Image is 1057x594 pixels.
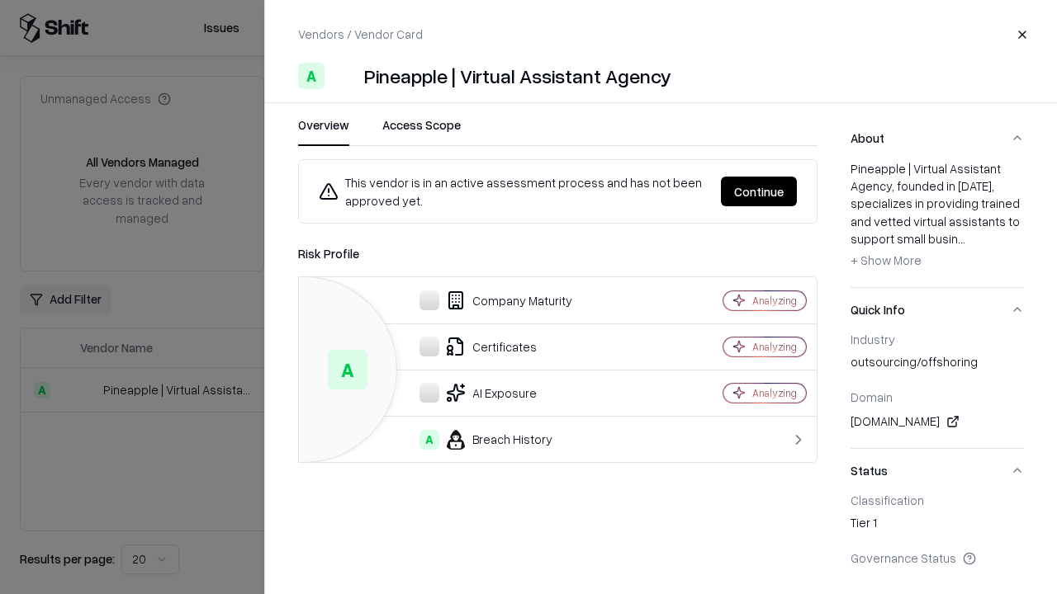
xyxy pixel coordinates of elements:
div: About [851,160,1024,287]
button: + Show More [851,247,922,274]
div: Analyzing [752,294,797,308]
div: Analyzing [752,386,797,400]
button: Quick Info [851,288,1024,332]
div: Classification [851,493,1024,507]
div: Risk Profile [298,243,818,263]
div: Certificates [312,337,666,356]
div: Pineapple | Virtual Assistant Agency, founded in [DATE], specializes in providing trained and vet... [851,160,1024,274]
div: [DOMAIN_NAME] [851,412,1024,431]
button: Access Scope [382,116,461,146]
div: Company Maturity [312,290,666,310]
span: + Show More [851,252,922,267]
div: A [298,63,325,89]
div: A [419,430,439,450]
button: About [851,116,1024,160]
button: Overview [298,116,349,146]
div: Domain [851,389,1024,404]
button: Continue [721,177,797,206]
p: Vendors / Vendor Card [298,26,423,43]
img: Pineapple | Virtual Assistant Agency [331,63,358,89]
div: outsourcing/offshoring [851,353,1024,376]
div: Governance Status [851,550,1024,565]
div: Analyzing [752,340,797,354]
div: AI Exposure [312,383,666,403]
button: Status [851,449,1024,493]
div: This vendor is in an active assessment process and has not been approved yet. [319,173,708,210]
span: ... [958,231,965,246]
div: Quick Info [851,332,1024,448]
div: Breach History [312,430,666,450]
div: Pineapple | Virtual Assistant Agency [364,63,671,89]
div: Industry [851,332,1024,346]
div: A [328,350,367,389]
div: Tier 1 [851,514,1024,537]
